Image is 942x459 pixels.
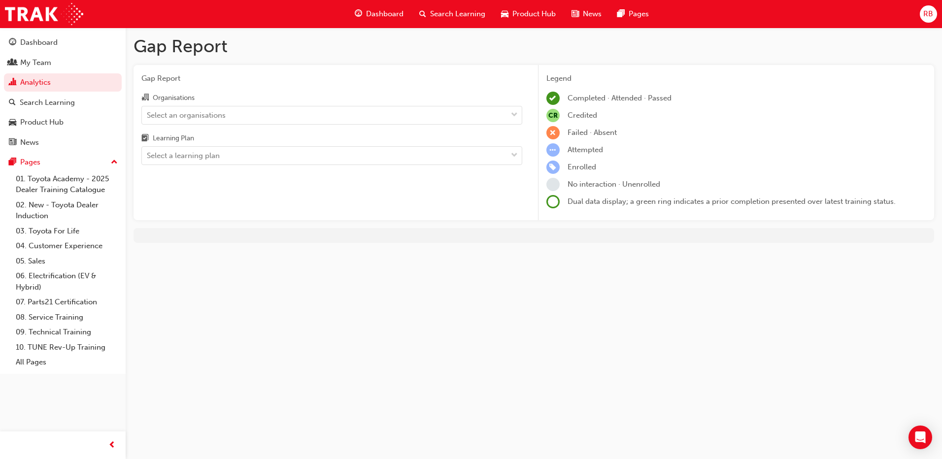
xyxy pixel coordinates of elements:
[493,4,564,24] a: car-iconProduct Hub
[12,197,122,224] a: 02. New - Toyota Dealer Induction
[568,94,672,102] span: Completed · Attended · Passed
[4,133,122,152] a: News
[908,426,932,449] div: Open Intercom Messenger
[147,109,226,121] div: Select an organisations
[20,97,75,108] div: Search Learning
[568,180,660,189] span: No interaction · Unenrolled
[153,133,194,143] div: Learning Plan
[4,113,122,131] a: Product Hub
[546,178,560,191] span: learningRecordVerb_NONE-icon
[4,94,122,112] a: Search Learning
[20,57,51,68] div: My Team
[9,59,16,67] span: people-icon
[141,94,149,102] span: organisation-icon
[568,128,617,137] span: Failed · Absent
[12,224,122,239] a: 03. Toyota For Life
[4,54,122,72] a: My Team
[108,439,116,452] span: prev-icon
[430,8,485,20] span: Search Learning
[12,325,122,340] a: 09. Technical Training
[12,171,122,197] a: 01. Toyota Academy - 2025 Dealer Training Catalogue
[20,137,39,148] div: News
[12,355,122,370] a: All Pages
[512,8,556,20] span: Product Hub
[572,8,579,20] span: news-icon
[568,145,603,154] span: Attempted
[12,295,122,310] a: 07. Parts21 Certification
[546,109,560,122] span: null-icon
[629,8,649,20] span: Pages
[347,4,411,24] a: guage-iconDashboard
[9,38,16,47] span: guage-icon
[20,117,64,128] div: Product Hub
[411,4,493,24] a: search-iconSearch Learning
[366,8,404,20] span: Dashboard
[617,8,625,20] span: pages-icon
[923,8,933,20] span: RB
[9,158,16,167] span: pages-icon
[141,73,522,84] span: Gap Report
[9,138,16,147] span: news-icon
[147,150,220,162] div: Select a learning plan
[20,37,58,48] div: Dashboard
[4,153,122,171] button: Pages
[141,134,149,143] span: learningplan-icon
[12,254,122,269] a: 05. Sales
[4,33,122,52] a: Dashboard
[111,156,118,169] span: up-icon
[546,73,927,84] div: Legend
[546,92,560,105] span: learningRecordVerb_COMPLETE-icon
[564,4,609,24] a: news-iconNews
[568,197,896,206] span: Dual data display; a green ring indicates a prior completion presented over latest training status.
[9,98,16,107] span: search-icon
[546,161,560,174] span: learningRecordVerb_ENROLL-icon
[20,157,40,168] div: Pages
[134,35,934,57] h1: Gap Report
[4,73,122,92] a: Analytics
[501,8,508,20] span: car-icon
[9,78,16,87] span: chart-icon
[9,118,16,127] span: car-icon
[920,5,937,23] button: RB
[546,126,560,139] span: learningRecordVerb_FAIL-icon
[511,109,518,122] span: down-icon
[511,149,518,162] span: down-icon
[12,238,122,254] a: 04. Customer Experience
[5,3,83,25] img: Trak
[355,8,362,20] span: guage-icon
[419,8,426,20] span: search-icon
[568,111,597,120] span: Credited
[4,32,122,153] button: DashboardMy TeamAnalyticsSearch LearningProduct HubNews
[153,93,195,103] div: Organisations
[568,163,596,171] span: Enrolled
[12,268,122,295] a: 06. Electrification (EV & Hybrid)
[12,340,122,355] a: 10. TUNE Rev-Up Training
[546,143,560,157] span: learningRecordVerb_ATTEMPT-icon
[609,4,657,24] a: pages-iconPages
[12,310,122,325] a: 08. Service Training
[583,8,602,20] span: News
